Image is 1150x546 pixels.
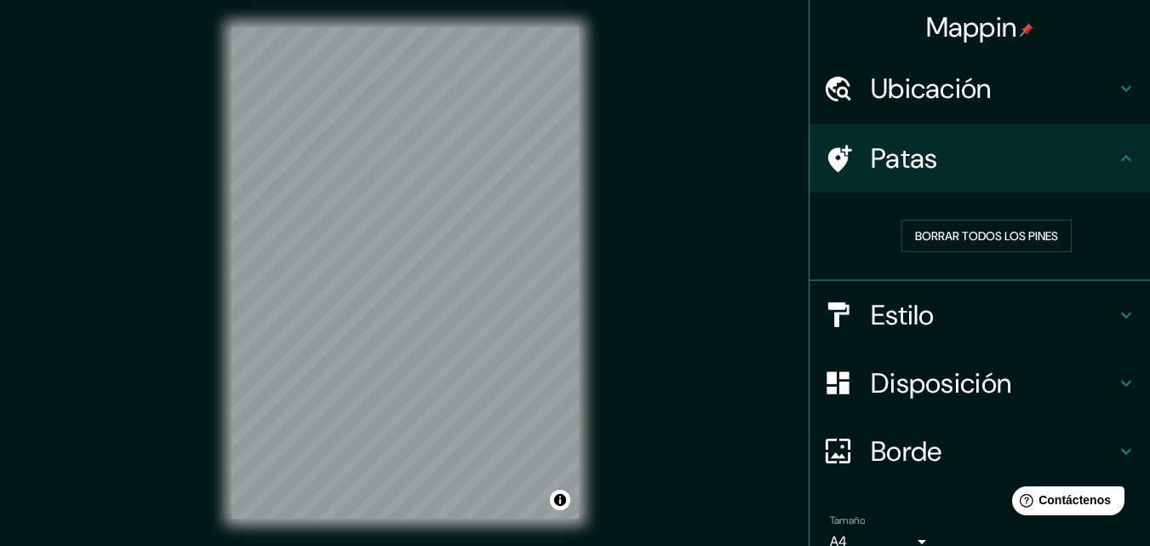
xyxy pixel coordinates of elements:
font: Estilo [871,297,935,333]
iframe: Lanzador de widgets de ayuda [998,480,1131,527]
div: Patas [810,124,1150,193]
font: Disposición [871,365,1011,401]
font: Borde [871,434,942,469]
div: Disposición [810,349,1150,417]
button: Borrar todos los pines [901,220,1072,252]
font: Mappin [926,9,1017,45]
img: pin-icon.png [1020,23,1033,37]
canvas: Mapa [232,27,579,519]
font: Borrar todos los pines [915,228,1058,244]
div: Ubicación [810,55,1150,123]
div: Estilo [810,281,1150,349]
div: Borde [810,417,1150,486]
button: Activar o desactivar atribución [550,490,570,510]
font: Patas [871,141,938,176]
font: Tamaño [830,514,865,527]
font: Ubicación [871,71,992,106]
